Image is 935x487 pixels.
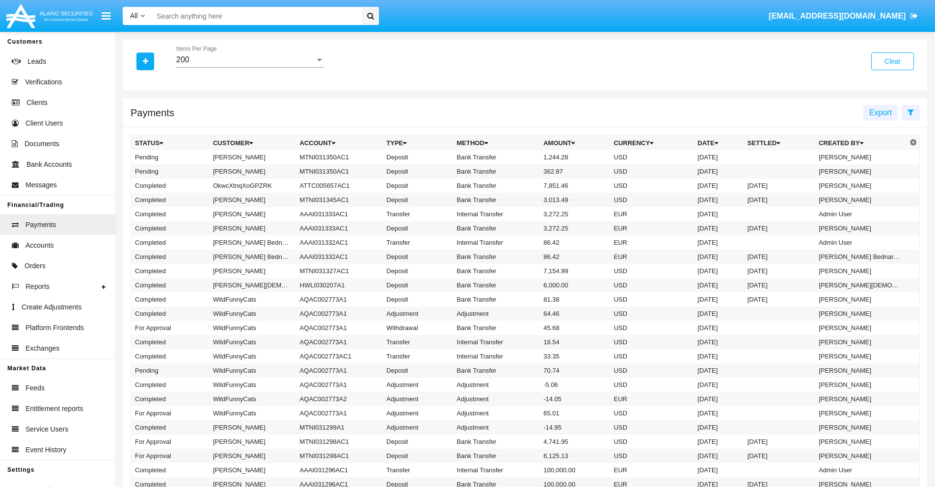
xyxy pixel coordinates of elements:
[382,150,453,164] td: Deposit
[26,180,57,190] span: Messages
[382,406,453,420] td: Adjustment
[131,207,209,221] td: Completed
[539,193,610,207] td: 3,013.49
[694,420,744,435] td: [DATE]
[296,392,383,406] td: AQAC002773A2
[209,207,296,221] td: [PERSON_NAME]
[296,193,383,207] td: MTNI031345AC1
[209,463,296,477] td: [PERSON_NAME]
[453,321,540,335] td: Bank Transfer
[176,55,189,64] span: 200
[382,307,453,321] td: Adjustment
[131,221,209,235] td: Completed
[296,235,383,250] td: AAAI031332AC1
[453,207,540,221] td: Internal Transfer
[453,164,540,179] td: Bank Transfer
[610,321,694,335] td: USD
[382,420,453,435] td: Adjustment
[453,250,540,264] td: Bank Transfer
[209,363,296,378] td: WildFunnyCats
[131,321,209,335] td: For Approval
[694,349,744,363] td: [DATE]
[453,463,540,477] td: Internal Transfer
[131,164,209,179] td: Pending
[694,307,744,321] td: [DATE]
[26,220,56,230] span: Payments
[610,250,694,264] td: EUR
[26,343,59,354] span: Exchanges
[296,292,383,307] td: AQAC002773A1
[296,179,383,193] td: ATTC005657AC1
[539,449,610,463] td: 6,125.13
[209,449,296,463] td: [PERSON_NAME]
[815,136,907,151] th: Created By
[815,363,907,378] td: [PERSON_NAME]
[610,292,694,307] td: USD
[453,221,540,235] td: Bank Transfer
[815,335,907,349] td: [PERSON_NAME]
[382,235,453,250] td: Transfer
[26,445,66,455] span: Event History
[694,164,744,179] td: [DATE]
[694,335,744,349] td: [DATE]
[610,420,694,435] td: USD
[296,449,383,463] td: MTNI031298AC1
[131,193,209,207] td: Completed
[815,250,907,264] td: [PERSON_NAME] BednarNotEnoughMoney
[453,420,540,435] td: Adjustment
[27,56,46,67] span: Leads
[382,349,453,363] td: Transfer
[694,378,744,392] td: [DATE]
[815,420,907,435] td: [PERSON_NAME]
[744,193,815,207] td: [DATE]
[382,207,453,221] td: Transfer
[539,250,610,264] td: 86.42
[453,392,540,406] td: Adjustment
[863,105,898,121] button: Export
[26,404,83,414] span: Entitlement reports
[209,221,296,235] td: [PERSON_NAME]
[296,378,383,392] td: AQAC002773A1
[694,463,744,477] td: [DATE]
[453,235,540,250] td: Internal Transfer
[610,392,694,406] td: EUR
[694,321,744,335] td: [DATE]
[131,363,209,378] td: Pending
[25,77,62,87] span: Verifications
[453,307,540,321] td: Adjustment
[694,435,744,449] td: [DATE]
[25,261,46,271] span: Orders
[131,292,209,307] td: Completed
[296,307,383,321] td: AQAC002773A1
[296,221,383,235] td: AAAI031333AC1
[539,292,610,307] td: 81.38
[296,278,383,292] td: HWLI030207A1
[744,278,815,292] td: [DATE]
[382,250,453,264] td: Deposit
[610,150,694,164] td: USD
[382,136,453,151] th: Type
[123,11,152,21] a: All
[131,392,209,406] td: Completed
[5,1,94,30] img: Logo image
[764,2,923,30] a: [EMAIL_ADDRESS][DOMAIN_NAME]
[382,335,453,349] td: Transfer
[610,435,694,449] td: USD
[209,335,296,349] td: WildFunnyCats
[382,179,453,193] td: Deposit
[694,179,744,193] td: [DATE]
[769,12,906,20] span: [EMAIL_ADDRESS][DOMAIN_NAME]
[382,449,453,463] td: Deposit
[296,335,383,349] td: AQAC002773A1
[815,449,907,463] td: [PERSON_NAME]
[382,221,453,235] td: Deposit
[209,292,296,307] td: WildFunnyCats
[694,235,744,250] td: [DATE]
[694,207,744,221] td: [DATE]
[26,118,63,128] span: Client Users
[694,363,744,378] td: [DATE]
[382,292,453,307] td: Deposit
[131,435,209,449] td: For Approval
[610,278,694,292] td: USD
[26,323,84,333] span: Platform Frontends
